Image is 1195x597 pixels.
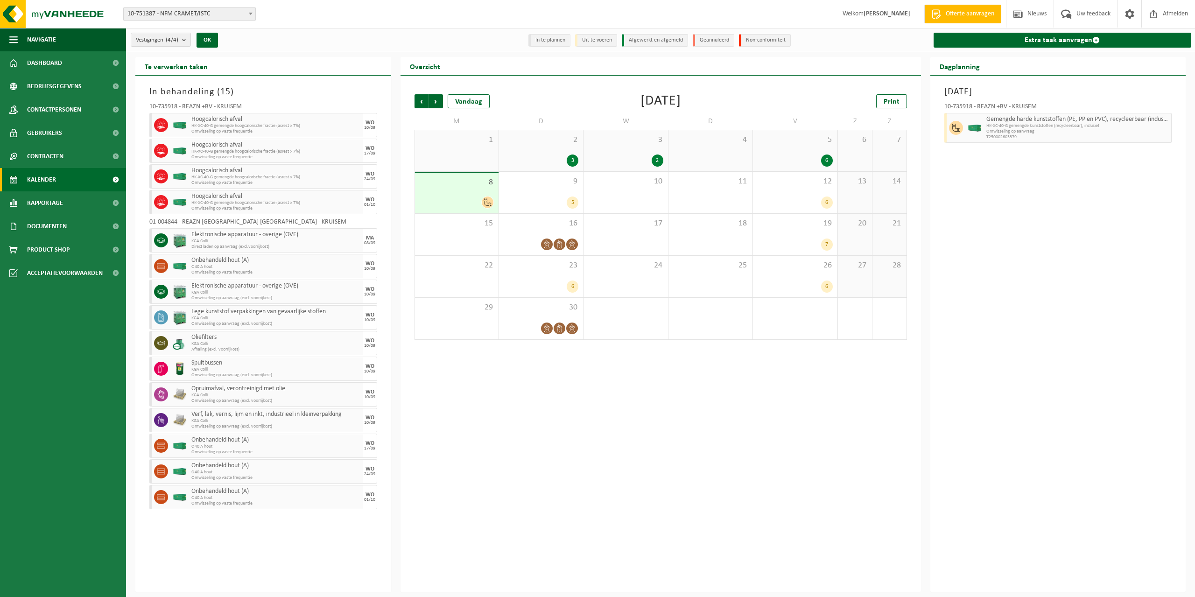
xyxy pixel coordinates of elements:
span: Spuitbussen [191,359,361,367]
span: Acceptatievoorwaarden [27,261,103,285]
div: WO [366,364,374,369]
span: Opruimafval, verontreinigd met olie [191,385,361,393]
span: Omwisseling op aanvraag (excl. voorrijkost) [191,424,361,429]
div: 24/09 [364,472,375,477]
span: KGA Colli [191,239,361,244]
h2: Overzicht [401,57,450,75]
li: In te plannen [528,34,570,47]
span: 20 [843,218,867,229]
span: Vorige [415,94,429,108]
span: 10-751387 - NFM CRAMET/ISTC [123,7,256,21]
span: 10-751387 - NFM CRAMET/ISTC [124,7,255,21]
div: 2 [652,155,663,167]
img: PB-HB-1400-HPE-GN-11 [173,284,187,300]
div: 10/09 [364,267,375,271]
span: 13 [843,176,867,187]
span: Lege kunststof verpakkingen van gevaarlijke stoffen [191,308,361,316]
img: HK-XC-40-GN-00 [173,122,187,129]
span: KGA Colli [191,341,361,347]
span: Omwisseling op aanvraag (excl. voorrijkost) [191,321,361,327]
strong: [PERSON_NAME] [864,10,910,17]
div: WO [366,389,374,395]
td: Z [838,113,872,130]
span: 8 [420,177,494,188]
span: Vestigingen [136,33,178,47]
div: WO [366,146,374,151]
div: WO [366,171,374,177]
span: Hoogcalorisch afval [191,167,361,175]
div: 7 [821,239,833,251]
img: PB-HB-1400-HPE-GN-11 [173,310,187,325]
img: HK-XC-40-GN-00 [173,173,187,180]
img: PB-OT-0200-MET-00-03 [173,362,187,376]
span: 22 [420,260,494,271]
span: Onbehandeld hout (A) [191,462,361,470]
span: KGA Colli [191,418,361,424]
span: Omwisseling op vaste frequentie [191,206,361,211]
span: HK-XC-40-G gemengde hoogcalorische fractie (asrest > 7%) [191,149,361,155]
span: Kalender [27,168,56,191]
div: WO [366,261,374,267]
span: 7 [877,135,902,145]
div: WO [366,415,374,421]
li: Afgewerkt en afgemeld [622,34,688,47]
h2: Dagplanning [930,57,989,75]
span: Omwisseling op vaste frequentie [191,501,361,506]
span: 30 [504,302,578,313]
count: (4/4) [166,37,178,43]
span: Offerte aanvragen [943,9,997,19]
a: Extra taak aanvragen [934,33,1192,48]
span: T250002603379 [986,134,1169,140]
span: Print [884,98,900,105]
span: Bedrijfsgegevens [27,75,82,98]
span: 1 [420,135,494,145]
div: 5 [567,197,578,209]
div: 01-004844 - REAZN [GEOGRAPHIC_DATA] [GEOGRAPHIC_DATA] - KRUISEM [149,219,377,228]
span: 5 [758,135,832,145]
span: Oliefilters [191,334,361,341]
span: 11 [673,176,748,187]
span: Omwisseling op aanvraag (excl. voorrijkost) [191,372,361,378]
span: Volgende [429,94,443,108]
span: 12 [758,176,832,187]
div: 10/09 [364,344,375,348]
h2: Te verwerken taken [135,57,217,75]
img: HK-XC-40-GN-00 [968,125,982,132]
img: HK-XC-40-GN-00 [173,468,187,475]
td: Z [872,113,907,130]
span: Hoogcalorisch afval [191,141,361,149]
h3: In behandeling ( ) [149,85,377,99]
img: HK-XC-40-GN-00 [173,442,187,450]
span: 21 [877,218,902,229]
span: C 40 A hout [191,495,361,501]
td: V [753,113,837,130]
div: 24/09 [364,177,375,182]
span: 17 [588,218,663,229]
span: 25 [673,260,748,271]
span: HK-XC-40-G gemengde hoogcalorische fractie (asrest > 7%) [191,175,361,180]
span: Gemengde harde kunststoffen (PE, PP en PVC), recycleerbaar (industrieel) [986,116,1169,123]
span: 14 [877,176,902,187]
span: 9 [504,176,578,187]
img: HK-XC-40-GN-00 [173,199,187,206]
span: Hoogcalorisch afval [191,116,361,123]
span: Omwisseling op vaste frequentie [191,129,361,134]
span: KGA Colli [191,367,361,372]
span: Onbehandeld hout (A) [191,488,361,495]
span: Product Shop [27,238,70,261]
span: 2 [504,135,578,145]
div: WO [366,312,374,318]
div: WO [366,338,374,344]
span: 6 [843,135,867,145]
div: [DATE] [640,94,681,108]
span: Omwisseling op aanvraag (excl. voorrijkost) [191,295,361,301]
span: KGA Colli [191,393,361,398]
span: KGA Colli [191,290,361,295]
span: Omwisseling op vaste frequentie [191,475,361,481]
a: Print [876,94,907,108]
span: 18 [673,218,748,229]
div: WO [366,492,374,498]
div: 6 [567,281,578,293]
img: HK-XC-40-GN-00 [173,263,187,270]
span: 16 [504,218,578,229]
